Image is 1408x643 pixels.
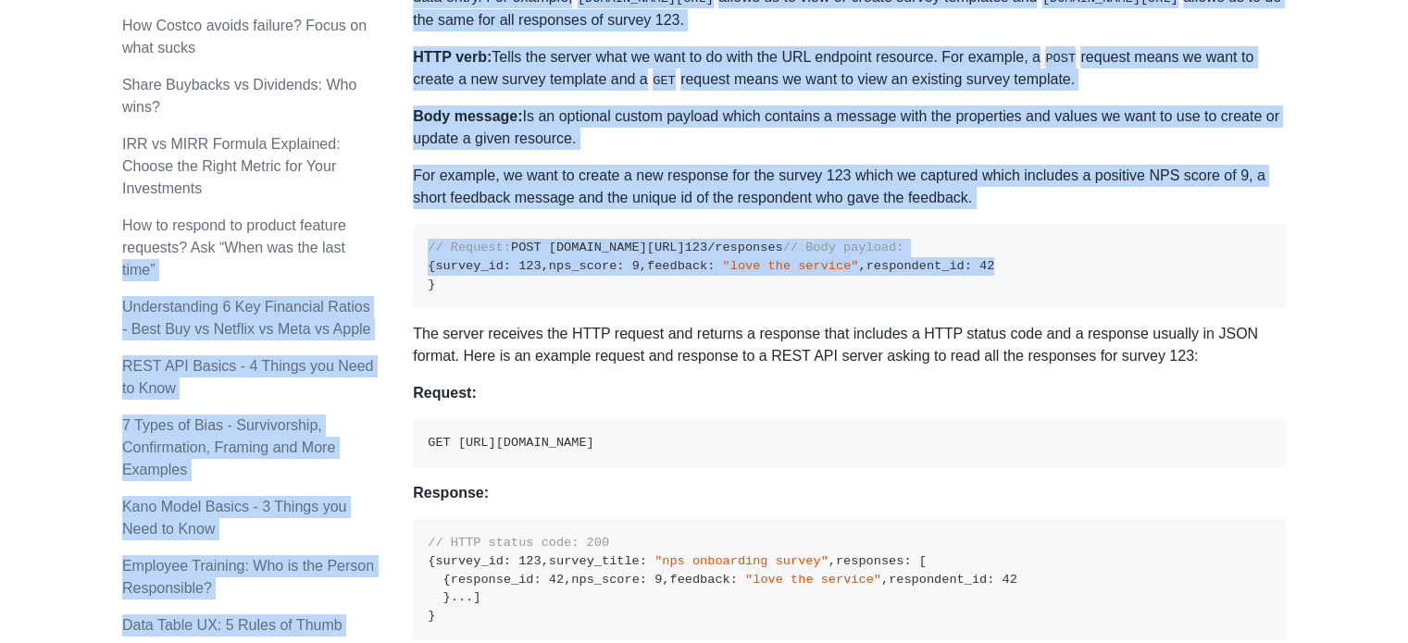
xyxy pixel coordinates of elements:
[413,385,476,401] strong: Request:
[428,536,609,550] span: // HTTP status code: 200
[1040,49,1081,68] code: POST
[919,554,927,568] span: [
[428,241,511,254] span: // Request:
[122,136,341,196] a: IRR vs MIRR Formula Explained: Choose the Right Metric for Your Investments
[413,323,1286,367] p: The server receives the HTTP request and returns a response that includes a HTTP status code and ...
[783,241,904,254] span: // Body payload:
[473,590,480,604] span: ]
[617,259,624,273] span: :
[122,358,374,396] a: REST API Basics - 4 Things you Need to Know
[829,554,836,568] span: ,
[428,554,435,568] span: {
[640,573,647,587] span: :
[413,485,489,501] strong: Response:
[504,259,511,273] span: :
[987,573,994,587] span: :
[122,617,343,633] a: Data Table UX: 5 Rules of Thumb
[979,259,994,273] span: 42
[730,573,738,587] span: :
[122,558,374,596] a: Employee Training: Who is the Person Responsible?
[549,573,564,587] span: 42
[723,259,859,273] span: "love the service"
[640,554,647,568] span: :
[413,105,1286,150] p: Is an optional custom payload which contains a message with the properties and values we want to ...
[662,573,669,587] span: ,
[122,77,356,115] a: Share Buybacks vs Dividends: Who wins?
[518,259,541,273] span: 123
[413,49,492,65] strong: HTTP verb:
[654,573,662,587] span: 9
[413,165,1286,209] p: For example, we want to create a new response for the survey 123 which we captured which includes...
[122,499,347,537] a: Kano Model Basics - 3 Things you Need to Know
[1002,573,1016,587] span: 42
[542,259,549,273] span: ,
[443,573,451,587] span: {
[504,554,511,568] span: :
[542,554,549,568] span: ,
[122,18,367,56] a: How Costco avoids failure? Focus on what sucks
[707,259,715,273] span: :
[413,46,1286,92] p: Tells the server what we want to do with the URL endpoint resource. For example, a request means ...
[965,259,972,273] span: :
[122,417,335,477] a: 7 Types of Bias - Survivorship, Confirmation, Framing and More Examples
[654,554,829,568] span: "nps onboarding survey"
[428,259,435,273] span: {
[640,259,647,273] span: ,
[533,573,541,587] span: :
[413,108,522,124] strong: Body message:
[443,590,451,604] span: }
[518,554,541,568] span: 123
[632,259,640,273] span: 9
[648,71,680,90] code: GET
[122,217,346,278] a: How to respond to product feature requests? Ask “When was the last time”
[903,554,911,568] span: :
[428,241,994,291] code: POST [DOMAIN_NAME][URL] /responses survey_id nps_score feedback respondent_id
[428,278,435,291] span: }
[685,241,707,254] span: 123
[745,573,881,587] span: "love the service"
[428,609,435,623] span: }
[428,536,1017,623] code: survey_id survey_title responses response_id nps_score feedback respondent_id ...
[428,436,593,450] code: GET [URL][DOMAIN_NAME]
[858,259,866,273] span: ,
[881,573,889,587] span: ,
[122,299,371,337] a: Understanding 6 Key Financial Ratios - Best Buy vs Netflix vs Meta vs Apple
[564,573,571,587] span: ,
